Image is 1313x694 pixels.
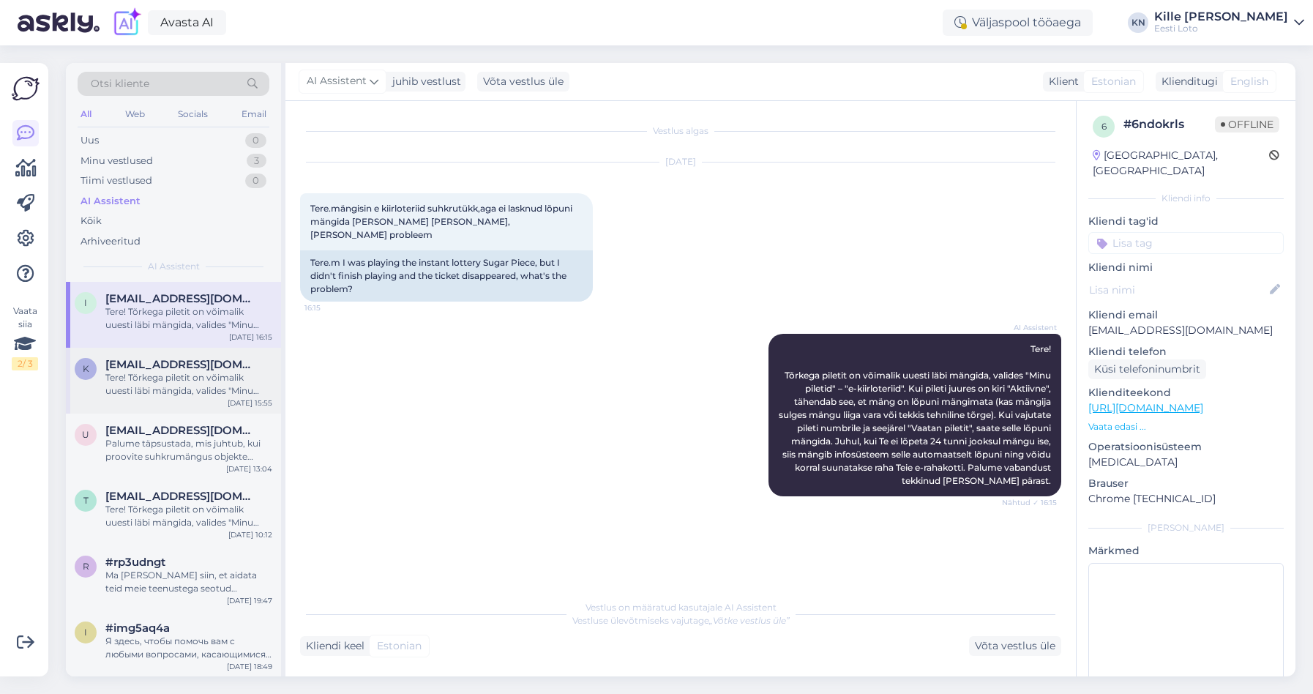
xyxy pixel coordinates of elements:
div: Võta vestlus üle [969,636,1061,656]
div: Palume täpsustada, mis juhtub, kui proovite suhkrumängus objekte ühendada. Kas olete proovinud mä... [105,437,272,463]
span: Vestlus on määratud kasutajale AI Assistent [586,602,777,613]
p: [EMAIL_ADDRESS][DOMAIN_NAME] [1088,323,1284,338]
div: 2 / 3 [12,357,38,370]
div: Tere! Tõrkega piletit on võimalik uuesti läbi mängida, valides "Minu piletid" – "e-kiirloteriid".... [105,371,272,398]
div: Kõik [81,214,102,228]
div: Minu vestlused [81,154,153,168]
div: Socials [175,105,211,124]
span: tiinax2@mail.com [105,490,258,503]
span: Offline [1215,116,1279,133]
span: I [84,297,87,308]
span: English [1230,74,1268,89]
span: u [82,429,89,440]
div: [DATE] 19:47 [227,595,272,606]
div: Kille [PERSON_NAME] [1154,11,1288,23]
span: 6 [1101,121,1107,132]
p: Operatsioonisüsteem [1088,439,1284,455]
div: Web [122,105,148,124]
span: Illar.peeling@mail.ee [105,292,258,305]
div: Я здесь, чтобы помочь вам с любыми вопросами, касающимися наших услуг. [105,635,272,661]
div: Tere! Tõrkega piletit on võimalik uuesti läbi mängida, valides "Minu piletid" – "e-kiirloteriid".... [105,503,272,529]
div: 0 [245,133,266,148]
div: juhib vestlust [386,74,461,89]
span: uibopuuegle@gmail.com [105,424,258,437]
div: # 6ndokrls [1123,116,1215,133]
p: Kliendi email [1088,307,1284,323]
p: Vaata edasi ... [1088,420,1284,433]
span: AI Assistent [307,73,367,89]
div: Ma [PERSON_NAME] siin, et aidata teid meie teenustega seotud küsimustes. [105,569,272,595]
p: Klienditeekond [1088,385,1284,400]
span: i [84,627,87,638]
div: 0 [245,173,266,188]
span: #rp3udngt [105,556,165,569]
p: Kliendi telefon [1088,344,1284,359]
a: Avasta AI [148,10,226,35]
p: Kliendi nimi [1088,260,1284,275]
span: Estonian [377,638,422,654]
div: Küsi telefoninumbrit [1088,359,1206,379]
p: Märkmed [1088,543,1284,559]
span: K [83,363,89,374]
p: Chrome [TECHNICAL_ID] [1088,491,1284,507]
div: [DATE] 18:49 [227,661,272,672]
p: [MEDICAL_DATA] [1088,455,1284,470]
span: AI Assistent [148,260,200,273]
div: Email [239,105,269,124]
input: Lisa tag [1088,232,1284,254]
span: Otsi kliente [91,76,149,92]
a: [URL][DOMAIN_NAME] [1088,401,1203,414]
div: [DATE] 15:55 [228,398,272,408]
div: Klienditugi [1156,74,1218,89]
span: Vestluse ülevõtmiseks vajutage [572,615,790,626]
div: Tere! Tõrkega piletit on võimalik uuesti läbi mängida, valides "Minu piletid" – "e-kiirloteriid".... [105,305,272,332]
span: t [83,495,89,506]
span: Nähtud ✓ 16:15 [1002,497,1057,508]
div: Kliendi keel [300,638,364,654]
div: Tere.m I was playing the instant lottery Sugar Piece, but I didn't finish playing and the ticket ... [300,250,593,302]
span: 16:15 [304,302,359,313]
div: [DATE] 13:04 [226,463,272,474]
span: Kristivirks@hotmail.com [105,358,258,371]
div: Arhiveeritud [81,234,141,249]
div: All [78,105,94,124]
span: r [83,561,89,572]
div: 3 [247,154,266,168]
a: Kille [PERSON_NAME]Eesti Loto [1154,11,1304,34]
div: Väljaspool tööaega [943,10,1093,36]
div: KN [1128,12,1148,33]
span: Tere.mängisin e kiirloteriid suhkrutükk,aga ei lasknud lõpuni mängida [PERSON_NAME] [PERSON_NAME]... [310,203,575,240]
p: Brauser [1088,476,1284,491]
img: explore-ai [111,7,142,38]
div: Eesti Loto [1154,23,1288,34]
div: Tiimi vestlused [81,173,152,188]
div: [PERSON_NAME] [1088,521,1284,534]
input: Lisa nimi [1089,282,1267,298]
div: Vestlus algas [300,124,1061,138]
div: [DATE] 10:12 [228,529,272,540]
div: [GEOGRAPHIC_DATA], [GEOGRAPHIC_DATA] [1093,148,1269,179]
div: Vaata siia [12,305,38,370]
div: Klient [1043,74,1079,89]
span: Estonian [1091,74,1136,89]
div: Kliendi info [1088,192,1284,205]
span: Tere! Tõrkega piletit on võimalik uuesti läbi mängida, valides "Minu piletid" – "e-kiirloteriid".... [779,343,1053,486]
i: „Võtke vestlus üle” [709,615,790,626]
div: Võta vestlus üle [477,72,569,92]
span: #img5aq4a [105,622,170,635]
div: [DATE] 16:15 [229,332,272,343]
img: Askly Logo [12,75,40,102]
div: Uus [81,133,99,148]
span: AI Assistent [1002,322,1057,333]
p: Kliendi tag'id [1088,214,1284,229]
div: [DATE] [300,155,1061,168]
div: AI Assistent [81,194,141,209]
